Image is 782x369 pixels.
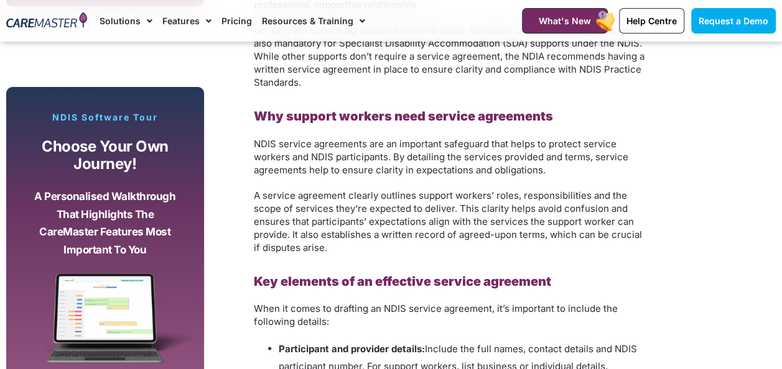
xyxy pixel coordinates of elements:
span: Not only are service agreements covered under Australian Consumer Law, but they’re also mandatory... [254,24,645,88]
span: What's New [539,16,591,26]
a: What's New [522,8,608,34]
span: Help Centre [626,16,677,26]
p: NDIS Software Tour [19,112,192,123]
b: Participant and provider details: [279,342,425,354]
p: Choose your own journey! [28,138,182,173]
span: A service agreement clearly outlines support workers’ roles, responsibilities and the scope of se... [254,189,642,253]
b: Key elements of an effective service agreement [254,273,551,288]
span: When it comes to drafting an NDIS service agreement, it’s important to include the following deta... [254,302,618,327]
p: A personalised walkthrough that highlights the CareMaster features most important to you [28,188,182,258]
span: Request a Demo [699,16,768,26]
b: Why support workers need service agreements [254,109,553,124]
img: CareMaster Logo [6,12,87,30]
a: Request a Demo [691,8,776,34]
a: Help Centre [619,8,684,34]
span: NDIS service agreements are an important safeguard that helps to protect service workers and NDIS... [254,137,628,175]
